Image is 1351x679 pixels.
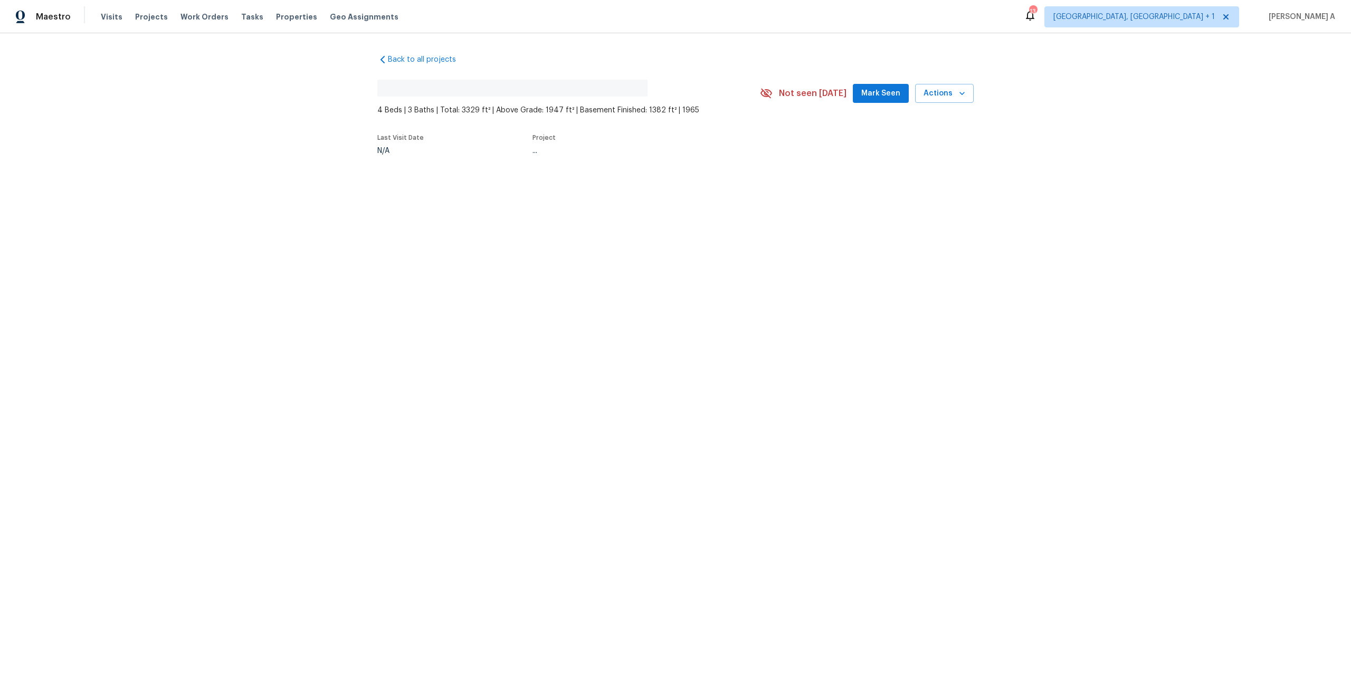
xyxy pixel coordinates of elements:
span: Projects [135,12,168,22]
span: Properties [276,12,317,22]
span: Not seen [DATE] [779,88,846,99]
div: N/A [377,147,424,155]
span: Work Orders [180,12,229,22]
span: Last Visit Date [377,135,424,141]
span: [GEOGRAPHIC_DATA], [GEOGRAPHIC_DATA] + 1 [1053,12,1215,22]
span: [PERSON_NAME] A [1264,12,1335,22]
span: Maestro [36,12,71,22]
span: Visits [101,12,122,22]
span: Geo Assignments [330,12,398,22]
span: 4 Beds | 3 Baths | Total: 3329 ft² | Above Grade: 1947 ft² | Basement Finished: 1382 ft² | 1965 [377,105,760,116]
button: Actions [915,84,974,103]
div: ... [532,147,735,155]
div: 13 [1029,6,1036,17]
span: Tasks [241,13,263,21]
span: Actions [924,87,965,100]
span: Mark Seen [861,87,900,100]
span: Project [532,135,556,141]
a: Back to all projects [377,54,479,65]
button: Mark Seen [853,84,909,103]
